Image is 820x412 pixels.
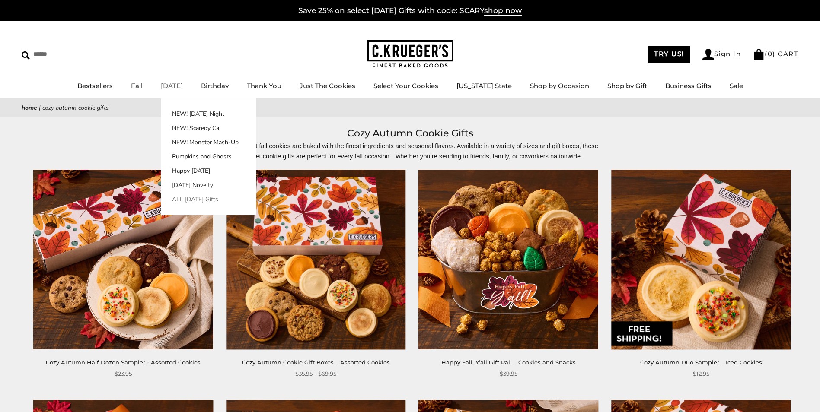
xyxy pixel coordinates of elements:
a: Birthday [201,82,229,90]
a: Shop by Gift [607,82,647,90]
a: Cozy Autumn Cookie Gift Boxes – Assorted Cookies [242,359,390,366]
a: Cozy Autumn Half Dozen Sampler - Assorted Cookies [46,359,201,366]
a: [US_STATE] State [456,82,512,90]
input: Search [22,48,124,61]
a: Sign In [702,49,741,60]
span: $12.95 [693,369,709,378]
nav: breadcrumbs [22,103,798,113]
a: ALL [DATE] Gifts [161,195,256,204]
img: Cozy Autumn Half Dozen Sampler - Assorted Cookies [33,170,213,350]
a: NEW! [DATE] Night [161,109,256,118]
a: [DATE] Novelty [161,181,256,190]
h1: Cozy Autumn Cookie Gifts [35,126,785,141]
a: Save 25% on select [DATE] Gifts with code: SCARYshop now [298,6,522,16]
a: Sale [730,82,743,90]
a: Just The Cookies [300,82,355,90]
a: Cozy Autumn Duo Sampler – Iced Cookies [640,359,762,366]
span: shop now [484,6,522,16]
img: Account [702,49,714,60]
span: $23.95 [115,369,132,378]
a: Thank You [247,82,281,90]
iframe: Sign Up via Text for Offers [7,379,89,405]
span: $39.95 [500,369,517,378]
a: NEW! Monster Mash-Up [161,138,256,147]
a: TRY US! [648,46,690,63]
a: [DATE] [161,82,183,90]
a: Shop by Occasion [530,82,589,90]
img: Happy Fall, Y’all Gift Pail – Cookies and Snacks [418,170,598,350]
span: $35.95 - $69.95 [295,369,336,378]
span: | [39,104,41,112]
a: Bestsellers [77,82,113,90]
a: Fall [131,82,143,90]
a: Select Your Cookies [373,82,438,90]
a: Business Gifts [665,82,712,90]
img: Cozy Autumn Cookie Gift Boxes – Assorted Cookies [226,170,406,350]
a: NEW! Scaredy Cat [161,124,256,133]
a: Home [22,104,37,112]
a: Happy Fall, Y’all Gift Pail – Cookies and Snacks [441,359,576,366]
span: 0 [768,50,773,58]
span: Cozy Autumn Cookie Gifts [42,104,109,112]
a: (0) CART [753,50,798,58]
span: Our gourmet fall cookies are baked with the finest ingredients and seasonal flavors. Available in... [222,143,598,159]
img: Search [22,51,30,60]
img: Cozy Autumn Duo Sampler – Iced Cookies [611,170,791,350]
img: C.KRUEGER'S [367,40,453,68]
a: Pumpkins and Ghosts [161,152,256,161]
img: Bag [753,49,765,60]
a: Happy [DATE] [161,166,256,175]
